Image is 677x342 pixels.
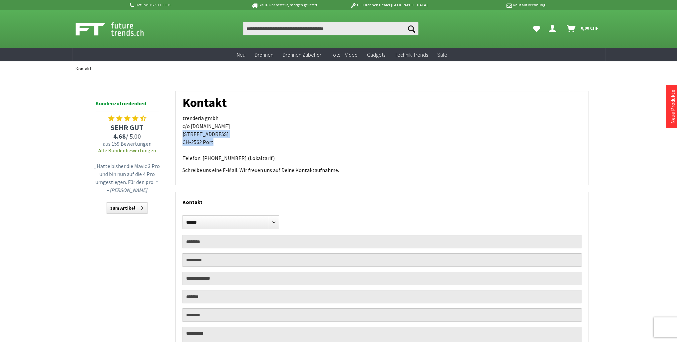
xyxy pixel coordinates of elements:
[76,66,91,72] span: Kontakt
[237,51,245,58] span: Neu
[182,192,581,209] div: Kontakt
[182,98,581,107] h1: Kontakt
[182,166,581,174] p: Schreibe uns eine E-Mail. Wir freuen uns auf Deine Kontaktaufnahme.
[441,1,545,9] p: Kauf auf Rechnung
[232,48,250,62] a: Neu
[362,48,390,62] a: Gadgets
[331,51,358,58] span: Foto + Video
[113,132,126,140] span: 4.68
[76,21,159,37] img: Shop Futuretrends - zur Startseite wechseln
[581,23,598,33] span: 0,00 CHF
[395,51,428,58] span: Technik-Trends
[564,22,602,35] a: Warenkorb
[255,51,273,58] span: Drohnen
[250,48,278,62] a: Drohnen
[669,90,676,124] a: Neue Produkte
[129,1,233,9] p: Hotline 032 511 11 03
[278,48,326,62] a: Drohnen Zubehör
[182,114,581,162] p: trenderia gmbh c/o [DOMAIN_NAME] [STREET_ADDRESS] CH-2562 Port Telefon: [PHONE_NUMBER] (Lokaltarif)
[337,1,441,9] p: DJI Drohnen Dealer [GEOGRAPHIC_DATA]
[92,123,162,132] span: SEHR GUT
[433,48,452,62] a: Sale
[72,61,95,76] a: Kontakt
[96,99,159,111] span: Kundenzufriedenheit
[233,1,337,9] p: Bis 16 Uhr bestellt, morgen geliefert.
[530,22,543,35] a: Meine Favoriten
[92,132,162,140] span: / 5.00
[437,51,447,58] span: Sale
[107,202,148,214] a: zum Artikel
[243,22,418,35] input: Produkt, Marke, Kategorie, EAN, Artikelnummer…
[390,48,433,62] a: Technik-Trends
[404,22,418,35] button: Suchen
[367,51,385,58] span: Gadgets
[283,51,321,58] span: Drohnen Zubehör
[92,140,162,147] span: aus 159 Bewertungen
[94,162,161,194] p: „Hatte bisher die Mavic 3 Pro und bin nun auf die 4 Pro umgestiegen. Für den pro...“ –
[110,187,147,193] em: [PERSON_NAME]
[546,22,561,35] a: Dein Konto
[326,48,362,62] a: Foto + Video
[98,147,156,154] a: Alle Kundenbewertungen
